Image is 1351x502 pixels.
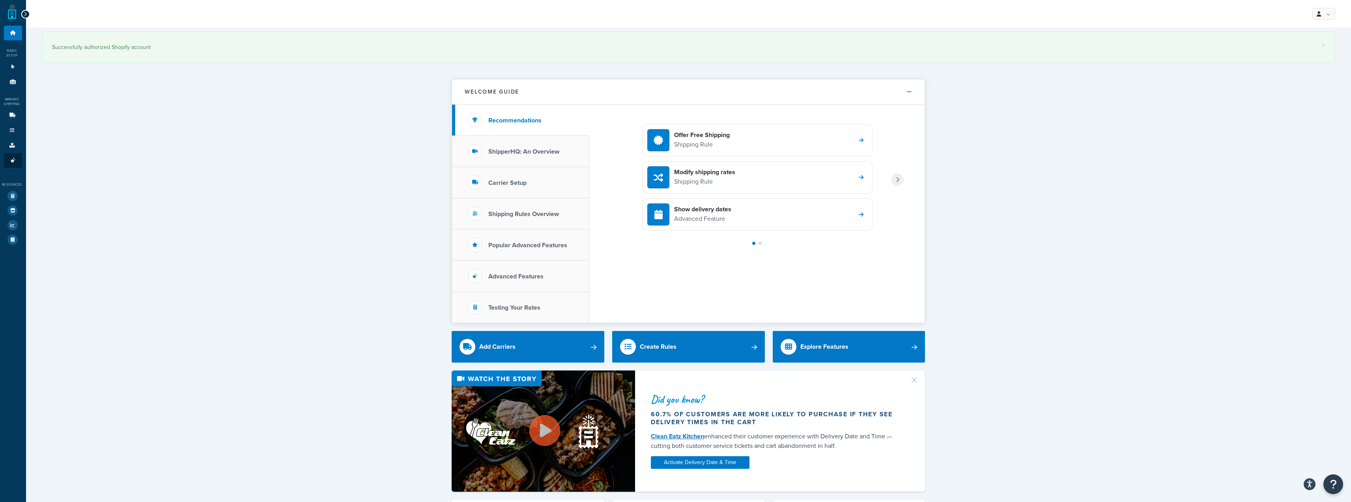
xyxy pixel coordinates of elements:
div: Create Rules [640,341,676,352]
h3: Testing Your Rates [488,304,540,311]
li: Boxes [4,138,22,153]
a: × [1322,42,1325,48]
li: Help Docs [4,233,22,247]
li: Marketplace [4,203,22,218]
h3: Recommendations [488,117,542,124]
p: Shipping Rule [674,139,730,150]
li: Websites [4,60,22,74]
a: Activate Delivery Date & Time [651,456,749,469]
h3: Advanced Features [488,273,544,280]
img: Video thumbnail [452,370,635,492]
li: Test Your Rates [4,189,22,203]
p: Shipping Rule [674,177,735,187]
button: Open Resource Center [1323,474,1343,494]
li: Origins [4,75,22,89]
div: Successfully authorized Shopify account [52,42,1325,53]
a: Clean Eatz Kitchen [651,432,704,441]
a: Add Carriers [452,331,604,363]
li: Analytics [4,218,22,232]
a: Explore Features [773,331,925,363]
p: Advanced Feature [674,214,731,224]
h3: Carrier Setup [488,179,527,186]
h3: ShipperHQ: An Overview [488,148,559,155]
div: enhanced their customer experience with Delivery Date and Time — cutting both customer service ti... [651,432,900,451]
h4: Offer Free Shipping [674,131,730,139]
div: Did you know? [651,394,900,405]
li: Dashboard [4,26,22,40]
a: Create Rules [612,331,765,363]
h4: Show delivery dates [674,205,731,214]
li: Shipping Rules [4,123,22,138]
h3: Shipping Rules Overview [488,211,559,218]
h4: Modify shipping rates [674,168,735,177]
div: Add Carriers [479,341,516,352]
h3: Popular Advanced Features [488,242,567,249]
div: Explore Features [800,341,848,352]
div: 60.7% of customers are more likely to purchase if they see delivery times in the cart [651,410,900,426]
button: Welcome Guide [452,79,925,105]
li: Advanced Features [4,153,22,168]
li: Carriers [4,108,22,123]
h2: Welcome Guide [465,89,519,95]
